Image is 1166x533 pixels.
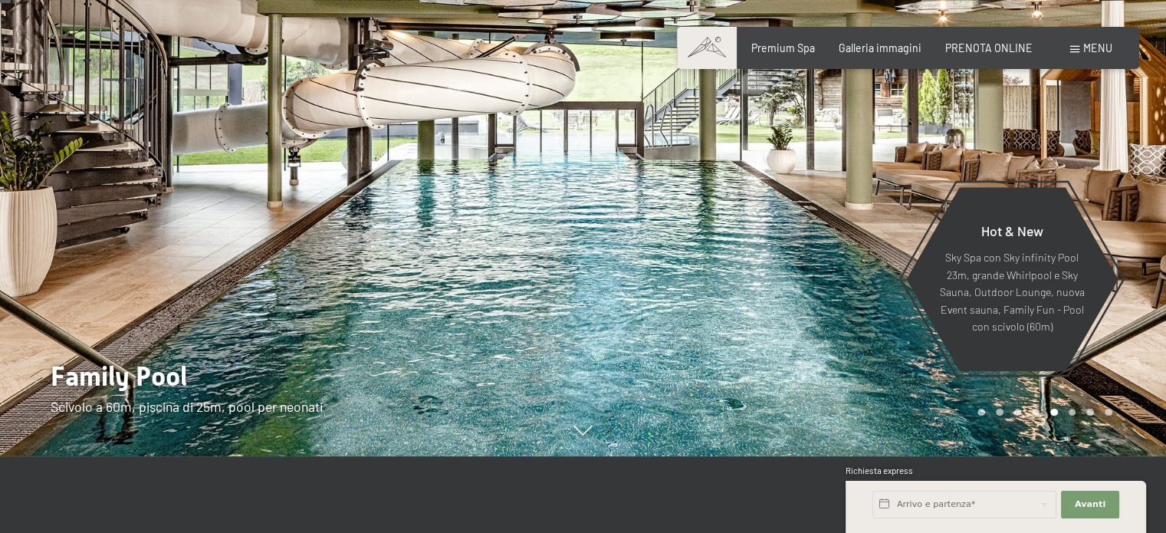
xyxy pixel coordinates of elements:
div: Carousel Page 2 [996,409,1003,416]
span: Richiesta express [846,466,913,475]
div: Carousel Page 4 [1032,409,1040,416]
a: Galleria immagini [839,41,921,54]
span: Hot & New [980,222,1043,239]
a: Hot & New Sky Spa con Sky infinity Pool 23m, grande Whirlpool e Sky Sauna, Outdoor Lounge, nuova ... [905,186,1118,372]
div: Carousel Page 7 [1086,409,1094,416]
span: Avanti [1075,498,1105,511]
span: Menu [1083,41,1112,54]
button: Avanti [1061,491,1119,518]
div: Carousel Page 3 [1014,409,1022,416]
p: Sky Spa con Sky infinity Pool 23m, grande Whirlpool e Sky Sauna, Outdoor Lounge, nuova Event saun... [938,249,1085,336]
a: Premium Spa [751,41,815,54]
div: Carousel Page 8 [1105,409,1112,416]
div: Carousel Page 6 [1069,409,1076,416]
div: Carousel Pagination [972,409,1112,416]
a: PRENOTA ONLINE [945,41,1033,54]
div: Carousel Page 1 [977,409,985,416]
div: Carousel Page 5 (Current Slide) [1050,409,1058,416]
